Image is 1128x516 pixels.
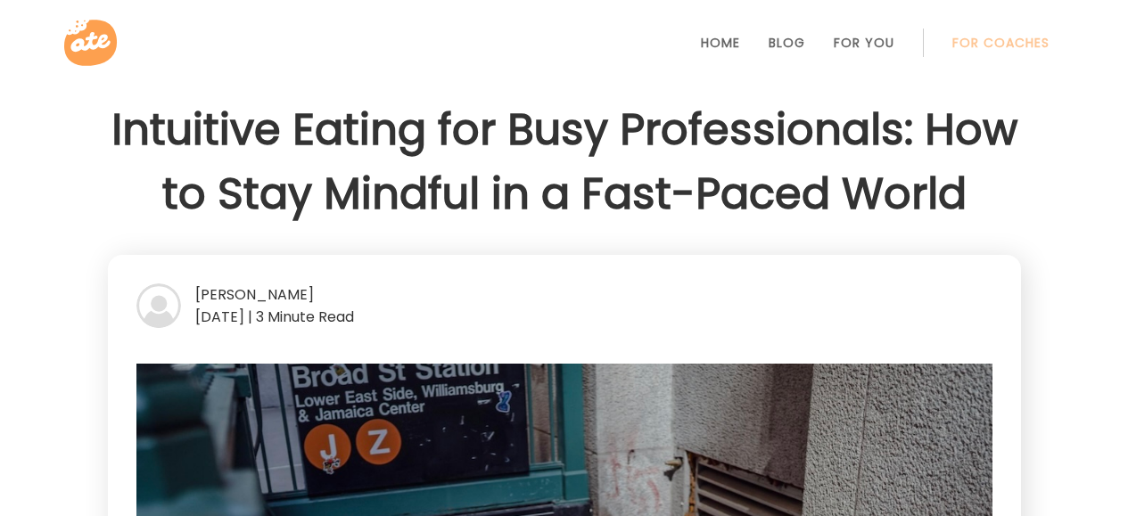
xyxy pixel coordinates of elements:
div: [PERSON_NAME] [136,283,992,306]
h1: Intuitive Eating for Busy Professionals: How to Stay Mindful in a Fast-Paced World [108,98,1021,226]
a: For You [834,36,894,50]
img: bg-avatar-default.svg [136,283,181,328]
div: [DATE] | 3 Minute Read [136,306,992,328]
a: Home [701,36,740,50]
a: For Coaches [952,36,1050,50]
a: Blog [769,36,805,50]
